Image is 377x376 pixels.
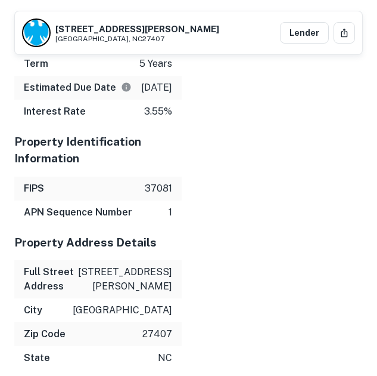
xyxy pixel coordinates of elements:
[280,22,329,44] a: Lender
[24,303,42,318] h6: City
[169,205,172,220] p: 1
[121,82,132,93] svg: Estimate is based on a standard schedule for this type of loan.
[142,327,172,341] p: 27407
[14,133,182,167] h5: Property Identification Information
[144,104,172,119] p: 3.55%
[75,265,172,294] p: [STREET_ADDRESS][PERSON_NAME]
[73,303,172,318] p: [GEOGRAPHIC_DATA]
[24,327,66,341] h6: Zip Code
[24,265,75,294] h6: Full Street Address
[158,351,172,365] p: nc
[317,281,377,338] iframe: Chat Widget
[24,181,44,196] h6: FIPS
[24,205,132,220] h6: APN Sequence Number
[141,81,172,95] p: [DATE]
[24,57,48,71] h6: Term
[145,181,172,196] p: 37081
[139,57,172,71] p: 5 years
[24,81,132,95] h6: Estimated Due Date
[55,35,219,43] span: [GEOGRAPHIC_DATA], NC27407
[24,351,50,365] h6: State
[14,234,182,251] h5: Property Address Details
[55,24,219,33] h6: [STREET_ADDRESS][PERSON_NAME]
[24,104,86,119] h6: Interest Rate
